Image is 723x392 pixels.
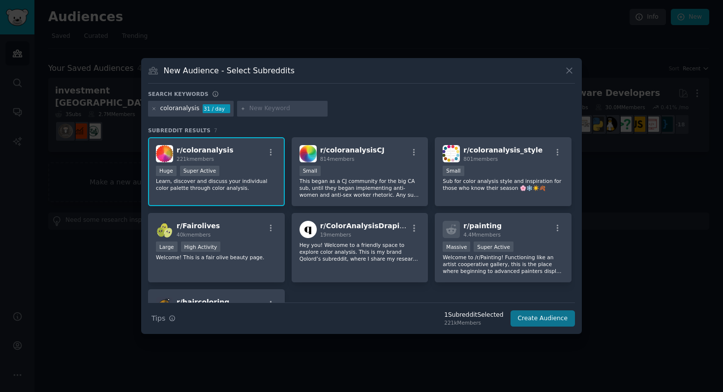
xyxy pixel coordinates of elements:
div: coloranalysis [160,104,200,113]
span: 7 [214,127,217,133]
span: 19 members [320,232,351,238]
p: Hey you! Welcome to a friendly space to explore color analysis. This is my brand Qolord’s subredd... [300,241,421,262]
input: New Keyword [249,104,324,113]
span: r/ painting [463,222,502,230]
div: Small [300,166,321,176]
span: r/ coloranalysisCJ [320,146,385,154]
div: Super Active [474,241,513,252]
img: coloranalysis_style [443,145,460,162]
img: haircoloring [156,297,173,314]
img: Fairolives [156,221,173,238]
h3: New Audience - Select Subreddits [164,65,295,76]
span: 4.4M members [463,232,501,238]
p: Welcome! This is a fair olive beauty page. [156,254,277,261]
span: r/ coloranalysis_style [463,146,542,154]
span: 801 members [463,156,498,162]
span: Subreddit Results [148,127,211,134]
button: Create Audience [511,310,575,327]
img: coloranalysisCJ [300,145,317,162]
p: Welcome to /r/Painting! Functioning like an artist cooperative gallery, this is the place where b... [443,254,564,274]
img: coloranalysis [156,145,173,162]
span: 814 members [320,156,355,162]
span: 40k members [177,232,211,238]
div: Huge [156,166,177,176]
div: 221k Members [444,319,503,326]
span: r/ haircoloring [177,298,229,306]
div: Small [443,166,464,176]
div: Large [156,241,178,252]
div: 1 Subreddit Selected [444,311,503,320]
span: r/ Fairolives [177,222,220,230]
span: Tips [151,313,165,324]
div: Super Active [180,166,220,176]
span: r/ ColorAnalysisDraping [320,222,410,230]
img: ColorAnalysisDraping [300,221,317,238]
div: 31 / day [203,104,230,113]
div: Massive [443,241,470,252]
span: r/ coloranalysis [177,146,234,154]
p: Sub for color analysis style and inspiration for those who know their season 🌸❄️☀️🍂 [443,178,564,191]
div: High Activity [181,241,221,252]
p: Learn, discover and discuss your individual color palette through color analysis. [156,178,277,191]
p: This began as a CJ community for the big CA sub, until they began implementing anti-women and ant... [300,178,421,198]
button: Tips [148,310,179,327]
h3: Search keywords [148,90,209,97]
span: 221k members [177,156,214,162]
